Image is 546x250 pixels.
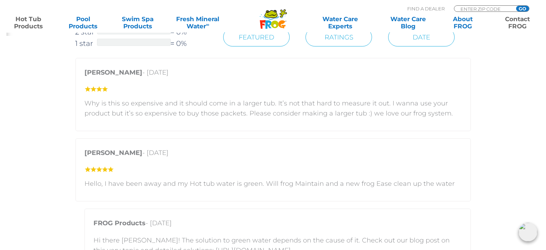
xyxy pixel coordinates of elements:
input: GO [516,6,529,11]
a: PoolProducts [62,15,104,30]
a: Swim SpaProducts [116,15,159,30]
a: Ratings [306,28,372,47]
a: 1 star= 0% [75,38,207,49]
strong: FROG Products [94,219,146,227]
input: Zip Code Form [460,6,508,12]
a: ContactFROG [496,15,539,30]
a: Date [388,28,455,47]
strong: [PERSON_NAME] [85,149,143,157]
p: Hello, I have been away and my Hot tub water is green. Will frog Maintain and a new frog Ease cle... [85,179,462,189]
p: Why is this so expensive and it should come in a larger tub. It’s not that hard to measure it out... [85,98,462,118]
p: Find A Dealer [407,5,445,12]
img: openIcon [519,223,537,241]
p: - [DATE] [85,148,462,161]
p: - [DATE] [94,218,462,232]
a: Water CareExperts [306,15,375,30]
a: Hot TubProducts [7,15,50,30]
strong: [PERSON_NAME] [85,69,143,76]
span: 1 star [75,38,97,49]
a: Water CareBlog [387,15,429,30]
a: Featured [223,28,290,47]
a: Fresh MineralWater∞ [171,15,224,30]
sup: ∞ [206,22,209,27]
a: AboutFROG [442,15,484,30]
p: - [DATE] [85,67,462,81]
